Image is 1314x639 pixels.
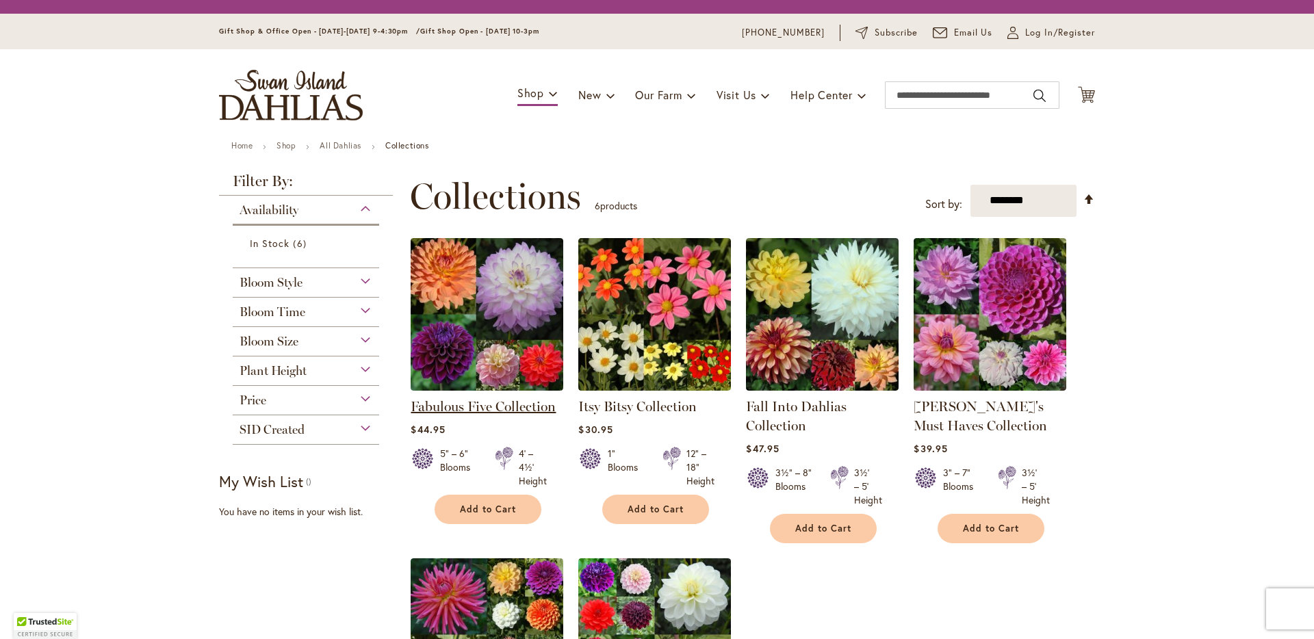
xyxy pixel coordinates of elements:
[933,26,993,40] a: Email Us
[578,88,601,102] span: New
[595,195,637,217] p: products
[938,514,1044,543] button: Add to Cart
[746,442,779,455] span: $47.95
[240,363,307,378] span: Plant Height
[875,26,918,40] span: Subscribe
[250,236,365,250] a: In Stock 6
[578,423,613,436] span: $30.95
[914,442,947,455] span: $39.95
[411,423,445,436] span: $44.95
[578,380,731,393] a: Itsy Bitsy Collection
[686,447,714,488] div: 12" – 18" Height
[219,70,363,120] a: store logo
[240,275,302,290] span: Bloom Style
[770,514,877,543] button: Add to Cart
[250,237,289,250] span: In Stock
[435,495,541,524] button: Add to Cart
[602,495,709,524] button: Add to Cart
[219,174,393,196] strong: Filter By:
[240,334,298,349] span: Bloom Size
[795,523,851,534] span: Add to Cart
[925,192,962,217] label: Sort by:
[231,140,253,151] a: Home
[411,380,563,393] a: Fabulous Five Collection
[746,398,847,434] a: Fall Into Dahlias Collection
[519,447,547,488] div: 4' – 4½' Height
[1007,26,1095,40] a: Log In/Register
[914,398,1047,434] a: [PERSON_NAME]'s Must Haves Collection
[628,504,684,515] span: Add to Cart
[410,176,581,217] span: Collections
[219,505,402,519] div: You have no items in your wish list.
[440,447,478,488] div: 5" – 6" Blooms
[385,140,429,151] strong: Collections
[775,466,814,507] div: 3½" – 8" Blooms
[914,380,1066,393] a: Heather's Must Haves Collection
[746,238,899,391] img: Fall Into Dahlias Collection
[219,471,303,491] strong: My Wish List
[517,86,544,100] span: Shop
[963,523,1019,534] span: Add to Cart
[411,398,556,415] a: Fabulous Five Collection
[320,140,361,151] a: All Dahlias
[854,466,882,507] div: 3½' – 5' Height
[943,466,981,507] div: 3" – 7" Blooms
[608,447,646,488] div: 1" Blooms
[293,236,309,250] span: 6
[578,238,731,391] img: Itsy Bitsy Collection
[10,590,49,629] iframe: Launch Accessibility Center
[635,88,682,102] span: Our Farm
[219,27,420,36] span: Gift Shop & Office Open - [DATE]-[DATE] 9-4:30pm /
[276,140,296,151] a: Shop
[460,504,516,515] span: Add to Cart
[1022,466,1050,507] div: 3½' – 5' Height
[855,26,918,40] a: Subscribe
[240,393,266,408] span: Price
[790,88,853,102] span: Help Center
[595,199,600,212] span: 6
[954,26,993,40] span: Email Us
[746,380,899,393] a: Fall Into Dahlias Collection
[578,398,697,415] a: Itsy Bitsy Collection
[742,26,825,40] a: [PHONE_NUMBER]
[411,238,563,391] img: Fabulous Five Collection
[420,27,539,36] span: Gift Shop Open - [DATE] 10-3pm
[717,88,756,102] span: Visit Us
[240,422,305,437] span: SID Created
[240,203,298,218] span: Availability
[240,304,305,319] span: Bloom Time
[1025,26,1095,40] span: Log In/Register
[914,238,1066,391] img: Heather's Must Haves Collection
